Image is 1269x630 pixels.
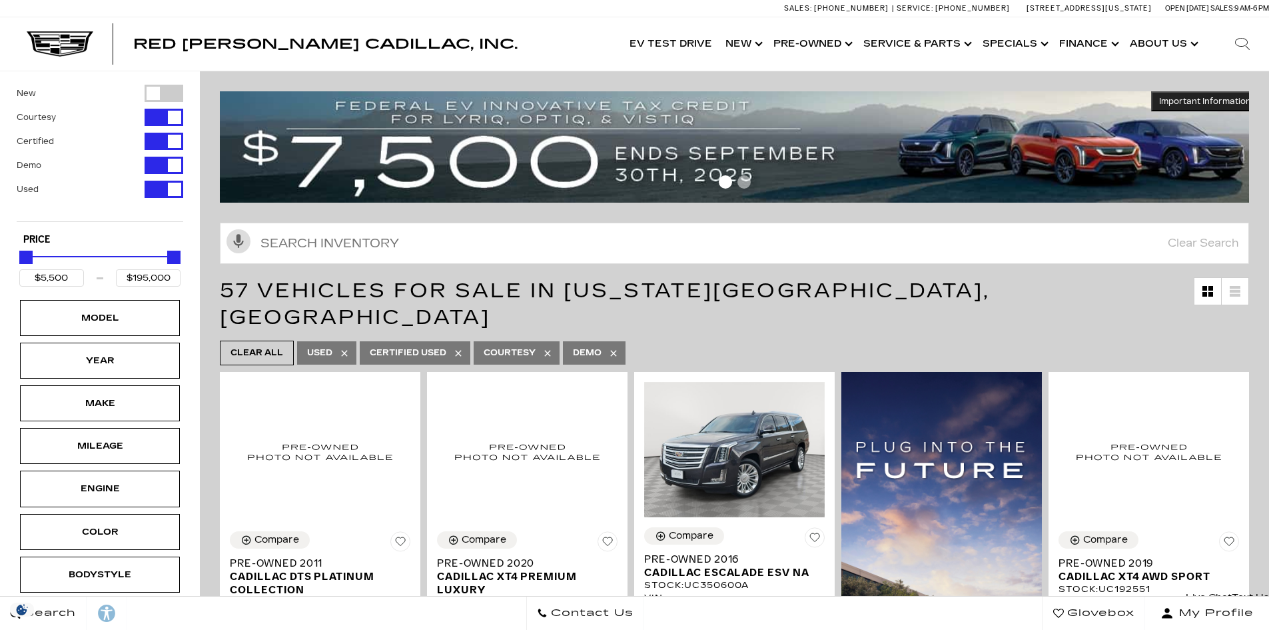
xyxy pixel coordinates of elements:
img: 2019 Cadillac XT4 AWD Sport [1058,382,1239,521]
span: Used [307,345,332,361]
div: BodystyleBodystyle [20,557,180,593]
button: Important Information [1151,91,1259,111]
a: Service & Parts [857,17,976,71]
a: Pre-Owned 2019Cadillac XT4 AWD Sport [1058,557,1239,583]
span: Important Information [1159,96,1251,107]
img: 2020 Cadillac XT4 Premium Luxury [437,382,618,521]
a: Pre-Owned 2016Cadillac Escalade ESV NA [644,553,825,579]
span: Pre-Owned 2020 [437,557,608,570]
div: EngineEngine [20,471,180,507]
div: Engine [67,481,133,496]
span: Clear All [230,345,283,361]
button: Compare Vehicle [437,531,517,549]
div: Compare [462,534,506,546]
span: Glovebox [1064,604,1134,623]
label: Certified [17,135,54,148]
div: Price [19,246,181,287]
span: Go to slide 2 [737,175,751,189]
span: [PHONE_NUMBER] [935,4,1010,13]
input: Minimum [19,269,84,287]
input: Search Inventory [220,223,1249,264]
a: Live Chat [1186,589,1232,607]
span: Pre-Owned 2016 [644,553,815,566]
div: Stock : UC192551 [1058,583,1239,595]
div: Compare [669,530,713,542]
span: Open [DATE] [1165,4,1209,13]
a: [STREET_ADDRESS][US_STATE] [1027,4,1152,13]
a: Pre-Owned 2020Cadillac XT4 Premium Luxury [437,557,618,597]
img: 2011 Cadillac DTS Platinum Collection [230,382,410,521]
div: Model [67,311,133,325]
div: Compare [1083,534,1128,546]
div: Bodystyle [67,567,133,582]
span: 9 AM-6 PM [1234,4,1269,13]
input: Maximum [116,269,181,287]
a: Text Us [1232,589,1269,607]
span: Live Chat [1186,592,1232,603]
span: My Profile [1174,604,1254,623]
button: Compare Vehicle [644,527,724,545]
button: Save Vehicle [598,531,618,557]
a: Pre-Owned 2011Cadillac DTS Platinum Collection [230,557,410,597]
span: Sales: [784,4,812,13]
button: Compare Vehicle [230,531,310,549]
img: Cadillac Dark Logo with Cadillac White Text [27,31,93,57]
label: Courtesy [17,111,56,124]
img: 2016 Cadillac Escalade ESV NA [644,382,825,517]
div: Minimum Price [19,251,33,264]
span: Search [21,604,76,623]
span: Pre-Owned 2019 [1058,557,1229,570]
button: Save Vehicle [1219,531,1239,557]
h5: Price [23,234,177,246]
svg: Click to toggle on voice search [226,229,250,253]
label: New [17,87,36,100]
a: Specials [976,17,1053,71]
a: Glovebox [1043,597,1145,630]
span: 57 Vehicles for Sale in [US_STATE][GEOGRAPHIC_DATA], [GEOGRAPHIC_DATA] [220,279,990,329]
div: YearYear [20,343,180,379]
span: Go to slide 1 [719,175,732,189]
a: Red [PERSON_NAME] Cadillac, Inc. [133,37,518,51]
button: Compare Vehicle [1058,531,1138,549]
div: Year [67,353,133,368]
a: Contact Us [526,597,644,630]
span: [PHONE_NUMBER] [814,4,889,13]
section: Click to Open Cookie Consent Modal [7,603,37,617]
button: Open user profile menu [1145,597,1269,630]
span: Red [PERSON_NAME] Cadillac, Inc. [133,36,518,52]
div: Make [67,396,133,411]
a: EV Test Drive [623,17,719,71]
span: Cadillac XT4 Premium Luxury [437,570,608,597]
span: Text Us [1232,592,1269,603]
span: Pre-Owned 2011 [230,557,400,570]
img: Opt-Out Icon [7,603,37,617]
button: Save Vehicle [805,527,825,553]
div: Color [67,525,133,539]
label: Used [17,183,39,196]
div: MileageMileage [20,428,180,464]
div: Maximum Price [167,251,181,264]
span: Certified Used [370,345,446,361]
div: MakeMake [20,385,180,421]
div: ModelModel [20,300,180,336]
a: Finance [1053,17,1123,71]
div: Mileage [67,439,133,453]
span: Cadillac XT4 AWD Sport [1058,570,1229,583]
div: Filter by Vehicle Type [17,85,183,221]
div: Compare [254,534,299,546]
span: Demo [573,345,602,361]
span: Contact Us [548,604,634,623]
a: Service: [PHONE_NUMBER] [892,5,1013,12]
a: Pre-Owned [767,17,857,71]
a: Sales: [PHONE_NUMBER] [784,5,892,12]
span: Courtesy [484,345,536,361]
span: Service: [897,4,933,13]
div: ColorColor [20,514,180,550]
img: vrp-tax-ending-august-version [220,91,1259,203]
span: Cadillac Escalade ESV NA [644,566,815,579]
a: New [719,17,767,71]
label: Demo [17,159,41,172]
a: About Us [1123,17,1202,71]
